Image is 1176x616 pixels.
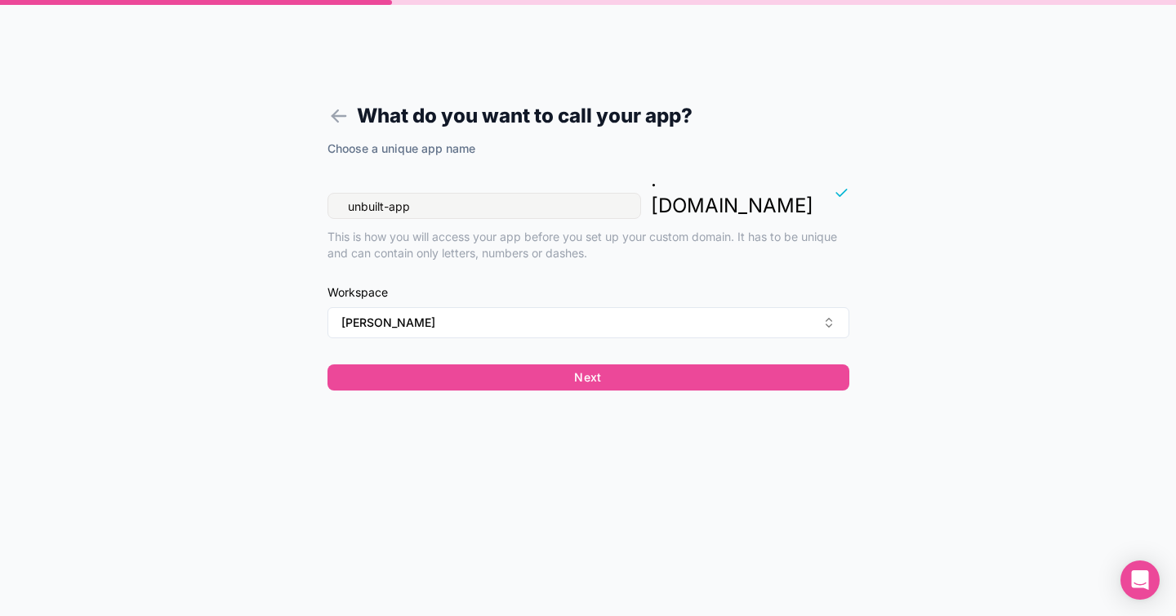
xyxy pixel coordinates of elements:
h1: What do you want to call your app? [327,101,849,131]
button: Next [327,364,849,391]
p: This is how you will access your app before you set up your custom domain. It has to be unique an... [327,229,849,261]
p: . [DOMAIN_NAME] [651,167,813,219]
label: Choose a unique app name [327,141,475,157]
div: Open Intercom Messenger [1120,560,1160,600]
button: Select Button [327,307,849,338]
span: [PERSON_NAME] [341,315,435,331]
span: Workspace [327,284,849,301]
input: unbuilt [327,193,641,219]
